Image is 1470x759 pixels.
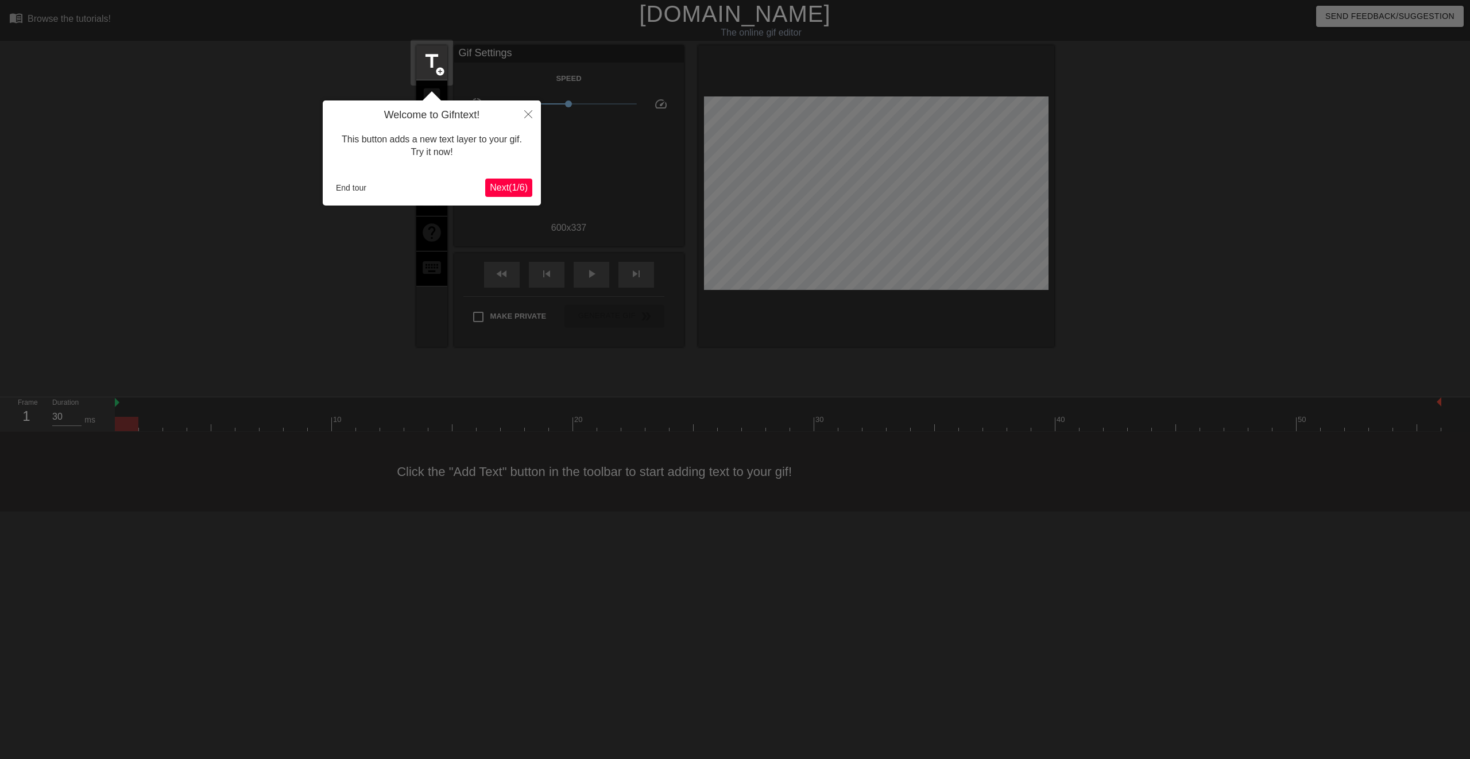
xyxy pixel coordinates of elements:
[485,179,532,197] button: Next
[331,109,532,122] h4: Welcome to Gifntext!
[490,183,528,192] span: Next ( 1 / 6 )
[331,179,371,196] button: End tour
[331,122,532,171] div: This button adds a new text layer to your gif. Try it now!
[516,100,541,127] button: Close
